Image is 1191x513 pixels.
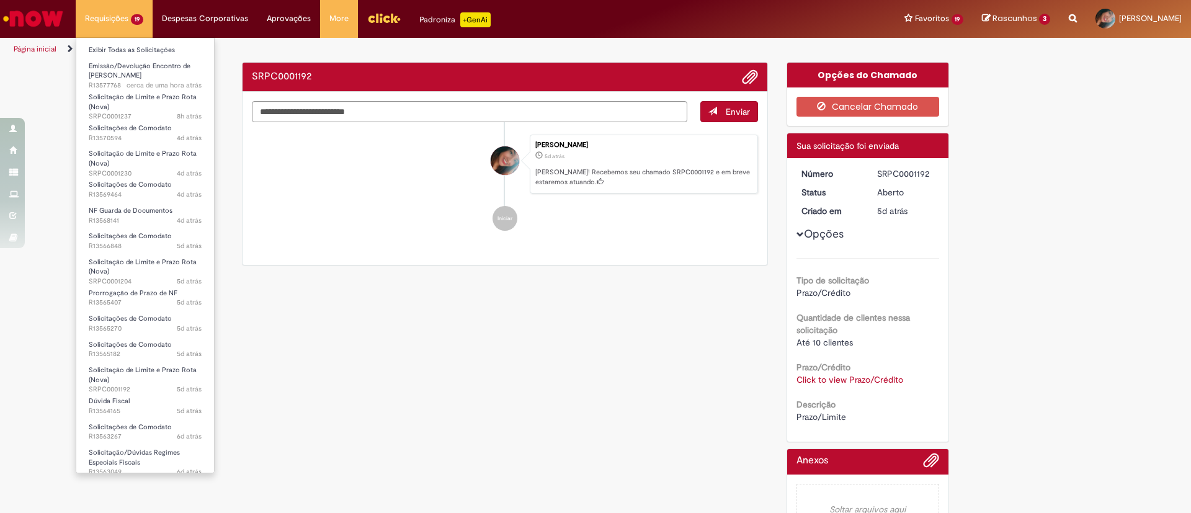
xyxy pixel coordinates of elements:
[177,349,202,359] span: 5d atrás
[89,61,190,81] span: Emissão/Devolução Encontro de [PERSON_NAME]
[85,12,128,25] span: Requisições
[252,122,758,244] ul: Histórico de tíquete
[267,12,311,25] span: Aprovações
[89,396,130,406] span: Dúvida Fiscal
[545,153,564,160] span: 5d atrás
[76,37,215,473] ul: Requisições
[796,455,828,466] h2: Anexos
[982,13,1050,25] a: Rascunhos
[177,277,202,286] span: 5d atrás
[89,180,172,189] span: Solicitações de Comodato
[177,324,202,333] span: 5d atrás
[89,406,202,416] span: R13564165
[177,324,202,333] time: 25/09/2025 09:04:26
[76,364,214,390] a: Aberto SRPC0001192 : Solicitação de Limite e Prazo Rota (Nova)
[177,241,202,251] time: 25/09/2025 14:17:38
[177,112,202,121] span: 8h atrás
[89,288,177,298] span: Prorrogação de Prazo de NF
[89,314,172,323] span: Solicitações de Comodato
[915,12,949,25] span: Favoritos
[993,12,1037,24] span: Rascunhos
[89,432,202,442] span: R13563267
[742,69,758,85] button: Adicionar anexos
[89,448,180,467] span: Solicitação/Dúvidas Regimes Especiais Fiscais
[792,205,868,217] dt: Criado em
[545,153,564,160] time: 25/09/2025 08:39:38
[700,101,758,122] button: Enviar
[76,230,214,252] a: Aberto R13566848 : Solicitações de Comodato
[89,190,202,200] span: R13569464
[177,467,202,476] span: 6d atrás
[89,277,202,287] span: SRPC0001204
[923,452,939,475] button: Adicionar anexos
[1119,13,1182,24] span: [PERSON_NAME]
[460,12,491,27] p: +GenAi
[177,169,202,178] span: 4d atrás
[177,385,202,394] span: 5d atrás
[76,421,214,444] a: Aberto R13563267 : Solicitações de Comodato
[177,298,202,307] span: 5d atrás
[177,432,202,441] span: 6d atrás
[177,385,202,394] time: 25/09/2025 08:39:48
[787,63,949,87] div: Opções do Chamado
[177,133,202,143] time: 26/09/2025 13:29:12
[796,399,836,410] b: Descrição
[89,257,197,277] span: Solicitação de Limite e Prazo Rota (Nova)
[89,298,202,308] span: R13565407
[89,385,202,395] span: SRPC0001192
[177,216,202,225] span: 4d atrás
[89,123,172,133] span: Solicitações de Comodato
[76,204,214,227] a: Aberto R13568141 : NF Guarda de Documentos
[89,112,202,122] span: SRPC0001237
[177,406,202,416] time: 24/09/2025 16:46:42
[877,205,908,216] span: 5d atrás
[76,147,214,174] a: Aberto SRPC0001230 : Solicitação de Limite e Prazo Rota (Nova)
[796,97,940,117] button: Cancelar Chamado
[792,186,868,199] dt: Status
[89,340,172,349] span: Solicitações de Comodato
[792,167,868,180] dt: Número
[162,12,248,25] span: Despesas Corporativas
[177,277,202,286] time: 25/09/2025 09:49:20
[877,186,935,199] div: Aberto
[76,60,214,86] a: Aberto R13577768 : Emissão/Devolução Encontro de Contas Fornecedor
[177,406,202,416] span: 5d atrás
[76,338,214,361] a: Aberto R13565182 : Solicitações de Comodato
[252,71,312,83] h2: SRPC0001192 Histórico de tíquete
[76,395,214,417] a: Aberto R13564165 : Dúvida Fiscal
[89,349,202,359] span: R13565182
[89,231,172,241] span: Solicitações de Comodato
[796,362,850,373] b: Prazo/Crédito
[89,324,202,334] span: R13565270
[877,167,935,180] div: SRPC0001192
[796,287,850,298] span: Prazo/Crédito
[76,122,214,145] a: Aberto R13570594 : Solicitações de Comodato
[177,241,202,251] span: 5d atrás
[89,133,202,143] span: R13570594
[89,206,172,215] span: NF Guarda de Documentos
[535,141,751,149] div: [PERSON_NAME]
[131,14,143,25] span: 19
[177,432,202,441] time: 24/09/2025 14:26:18
[89,422,172,432] span: Solicitações de Comodato
[89,92,197,112] span: Solicitação de Limite e Prazo Rota (Nova)
[796,140,899,151] span: Sua solicitação foi enviada
[952,14,964,25] span: 19
[76,446,214,473] a: Aberto R13563049 : Solicitação/Dúvidas Regimes Especiais Fiscais
[796,312,910,336] b: Quantidade de clientes nessa solicitação
[76,43,214,57] a: Exibir Todas as Solicitações
[127,81,202,90] span: cerca de uma hora atrás
[796,411,846,422] span: Prazo/Limite
[177,133,202,143] span: 4d atrás
[177,112,202,121] time: 29/09/2025 08:51:34
[252,135,758,194] li: Aliny Souza Lira
[419,12,491,27] div: Padroniza
[89,169,202,179] span: SRPC0001230
[89,365,197,385] span: Solicitação de Limite e Prazo Rota (Nova)
[796,275,869,286] b: Tipo de solicitação
[9,38,785,61] ul: Trilhas de página
[726,106,750,117] span: Enviar
[535,167,751,187] p: [PERSON_NAME]! Recebemos seu chamado SRPC0001192 e em breve estaremos atuando.
[76,178,214,201] a: Aberto R13569464 : Solicitações de Comodato
[177,298,202,307] time: 25/09/2025 09:28:52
